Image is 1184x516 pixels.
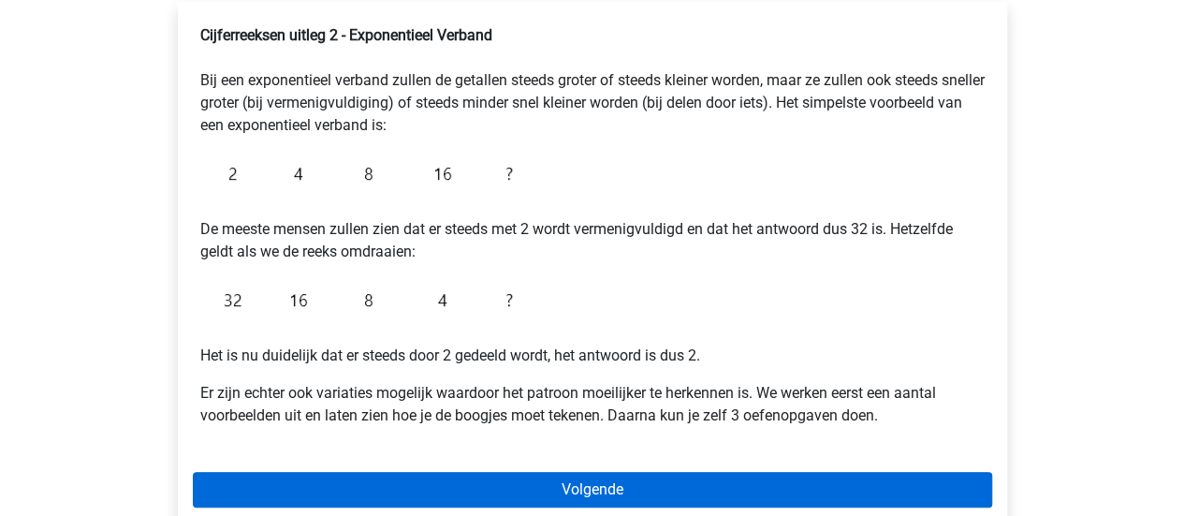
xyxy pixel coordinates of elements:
p: Het is nu duidelijk dat er steeds door 2 gedeeld wordt, het antwoord is dus 2. [200,322,985,367]
b: Cijferreeksen uitleg 2 - Exponentieel Verband [200,26,492,44]
p: Bij een exponentieel verband zullen de getallen steeds groter of steeds kleiner worden, maar ze z... [200,24,985,137]
img: Exponential_Example_into_2.png [200,278,522,322]
p: De meeste mensen zullen zien dat er steeds met 2 wordt vermenigvuldigd en dat het antwoord dus 32... [200,196,985,263]
a: Volgende [193,472,992,508]
img: Exponential_Example_into_1.png [200,152,522,196]
p: Er zijn echter ook variaties mogelijk waardoor het patroon moeilijker te herkennen is. We werken ... [200,382,985,427]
